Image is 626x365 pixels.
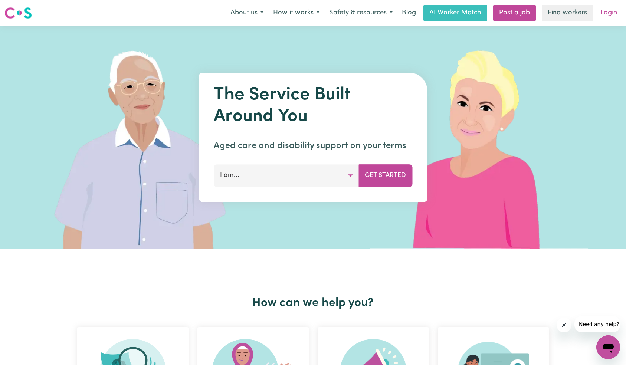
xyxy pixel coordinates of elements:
a: AI Worker Match [423,5,487,21]
iframe: Close message [557,318,571,332]
p: Aged care and disability support on your terms [214,139,412,152]
h1: The Service Built Around You [214,85,412,127]
a: Blog [397,5,420,21]
a: Login [596,5,622,21]
a: Careseekers logo [4,4,32,22]
button: About us [226,5,268,21]
iframe: Message from company [574,316,620,332]
iframe: Button to launch messaging window [596,335,620,359]
img: Careseekers logo [4,6,32,20]
button: How it works [268,5,324,21]
button: Safety & resources [324,5,397,21]
a: Post a job [493,5,536,21]
h2: How can we help you? [73,296,554,310]
a: Find workers [542,5,593,21]
button: I am... [214,164,359,187]
button: Get Started [358,164,412,187]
